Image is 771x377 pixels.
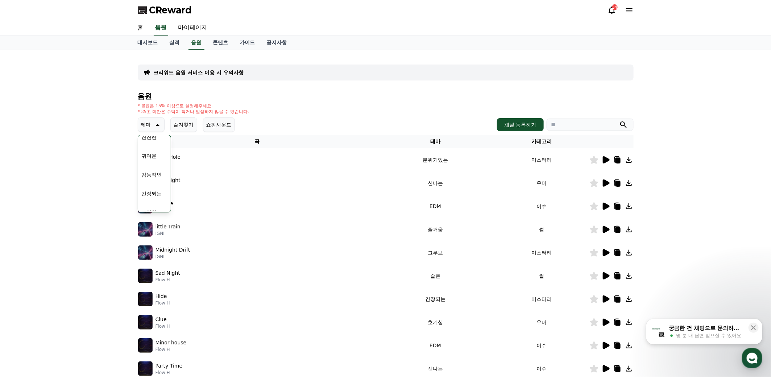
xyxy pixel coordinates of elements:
span: 대화 [66,241,75,247]
a: 홈 [2,230,48,248]
p: * 35초 미만은 수익이 적거나 발생하지 않을 수 있습니다. [138,109,249,115]
p: Flow H [156,300,170,306]
p: Clue [156,316,167,323]
button: 테마 [138,117,165,132]
td: 분위기있는 [376,148,494,171]
img: music [138,315,153,330]
p: Flow H [156,277,180,283]
span: 홈 [23,241,27,246]
p: Midnight Drift [156,246,190,254]
td: 이슈 [494,334,589,357]
p: little Train [156,223,181,231]
td: 미스터리 [494,241,589,264]
a: 대시보드 [132,36,164,50]
td: 이슈 [494,195,589,218]
td: 슬픈 [376,264,494,287]
td: 긴장되는 [376,287,494,311]
button: 즐겨찾기 [170,117,197,132]
p: Party Time [156,362,183,370]
td: 미스터리 [494,148,589,171]
td: EDM [376,334,494,357]
button: 잔잔한 [139,129,160,145]
img: music [138,338,153,353]
a: 대화 [48,230,94,248]
td: 신나는 [376,171,494,195]
a: 크리워드 음원 서비스 이용 시 유의사항 [154,69,244,76]
a: 음원 [154,20,168,36]
th: 테마 [376,135,494,148]
button: 감동적인 [139,167,165,183]
td: 호기심 [376,311,494,334]
p: Flow H [156,370,183,376]
p: Flow H [156,347,187,352]
a: 실적 [164,36,186,50]
a: 공지사항 [261,36,293,50]
th: 곡 [138,135,377,148]
button: 코믹한 [139,204,160,220]
a: CReward [138,4,192,16]
img: music [138,292,153,306]
td: EDM [376,195,494,218]
a: 콘텐츠 [207,36,234,50]
button: 긴장되는 [139,186,165,202]
img: music [138,245,153,260]
img: music [138,222,153,237]
img: music [138,361,153,376]
img: music [138,269,153,283]
a: 14 [608,6,616,14]
p: Minor house [156,339,187,347]
button: 귀여운 [139,148,160,164]
p: IGNI [156,254,190,260]
span: 설정 [112,241,121,246]
th: 카테고리 [494,135,589,148]
td: 유머 [494,311,589,334]
p: IGNI [156,231,181,236]
a: 가이드 [234,36,261,50]
p: Flow H [156,323,170,329]
td: 즐거움 [376,218,494,241]
p: Sad Night [156,269,180,277]
td: 그루브 [376,241,494,264]
p: Moonlight [156,177,181,184]
td: 유머 [494,171,589,195]
p: Hide [156,293,167,300]
p: * 볼륨은 15% 이상으로 설정해주세요. [138,103,249,109]
a: 마이페이지 [173,20,213,36]
span: CReward [149,4,192,16]
td: 썰 [494,264,589,287]
td: 미스터리 [494,287,589,311]
button: 쇼핑사운드 [203,117,235,132]
button: 채널 등록하기 [497,118,543,131]
td: 썰 [494,218,589,241]
a: 홈 [132,20,149,36]
h4: 음원 [138,92,634,100]
a: 음원 [188,36,204,50]
p: 테마 [141,120,151,130]
a: 설정 [94,230,139,248]
div: 14 [612,4,618,10]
